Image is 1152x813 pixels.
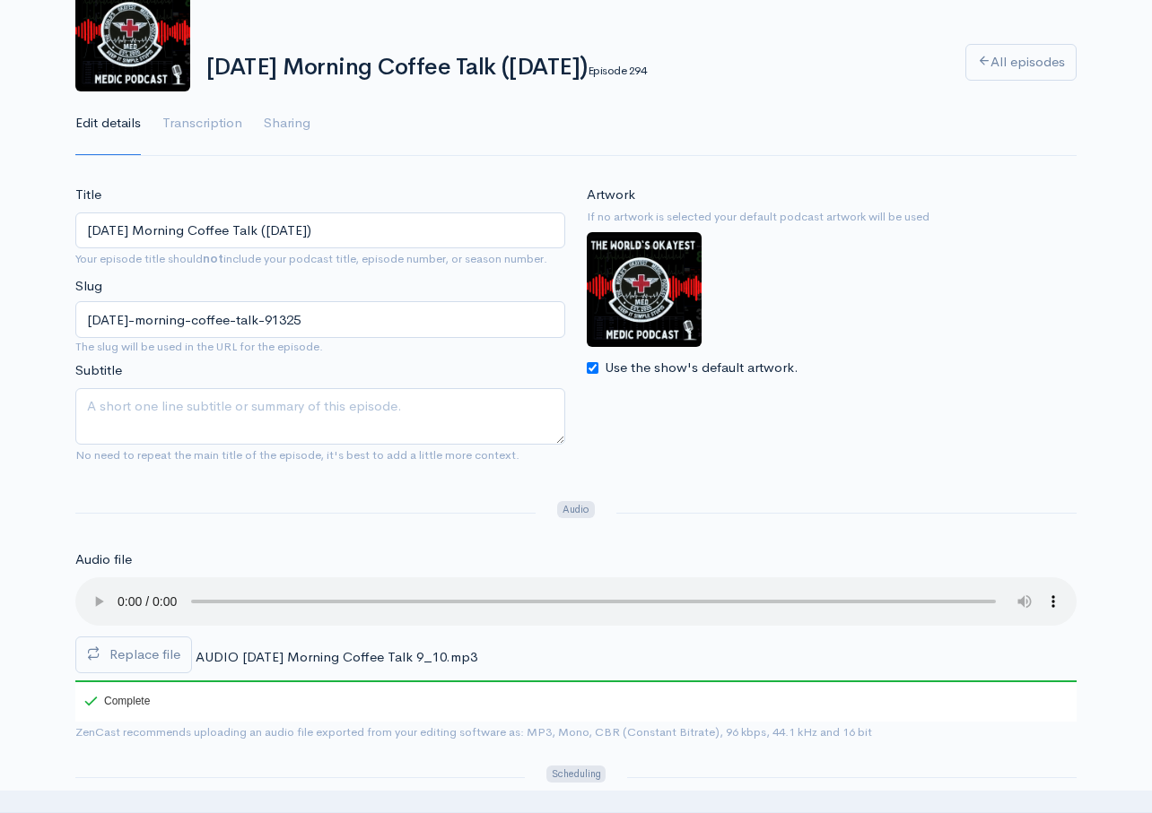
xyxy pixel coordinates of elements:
label: Artwork [587,185,635,205]
div: 100% [75,680,1077,682]
label: Audio file [75,549,132,570]
small: The slug will be used in the URL for the episode. [75,338,565,356]
a: Edit details [75,91,141,156]
span: AUDIO [DATE] Morning Coffee Talk 9_10.mp3 [196,648,477,665]
a: All episodes [965,44,1077,81]
small: Your episode title should include your podcast title, episode number, or season number. [75,251,547,266]
label: Subtitle [75,360,122,381]
label: Use the show's default artwork. [605,358,799,378]
small: No need to repeat the main title of the episode, it's best to add a little more context. [75,447,519,463]
h1: [DATE] Morning Coffee Talk ([DATE]) [206,55,944,81]
label: Slug [75,276,102,297]
input: title-of-episode [75,301,565,338]
strong: not [203,251,223,266]
span: Audio [557,501,594,518]
small: If no artwork is selected your default podcast artwork will be used [587,208,1077,226]
div: Complete [75,680,153,722]
span: Scheduling [546,765,606,783]
small: Episode 294 [588,63,646,78]
a: Sharing [264,91,310,156]
label: Title [75,185,101,205]
a: Transcription [162,91,242,156]
div: Complete [84,696,150,706]
span: Replace file [109,645,180,662]
input: What is the episode's title? [75,212,565,249]
small: ZenCast recommends uploading an audio file exported from your editing software as: MP3, Mono, CBR... [75,724,872,739]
